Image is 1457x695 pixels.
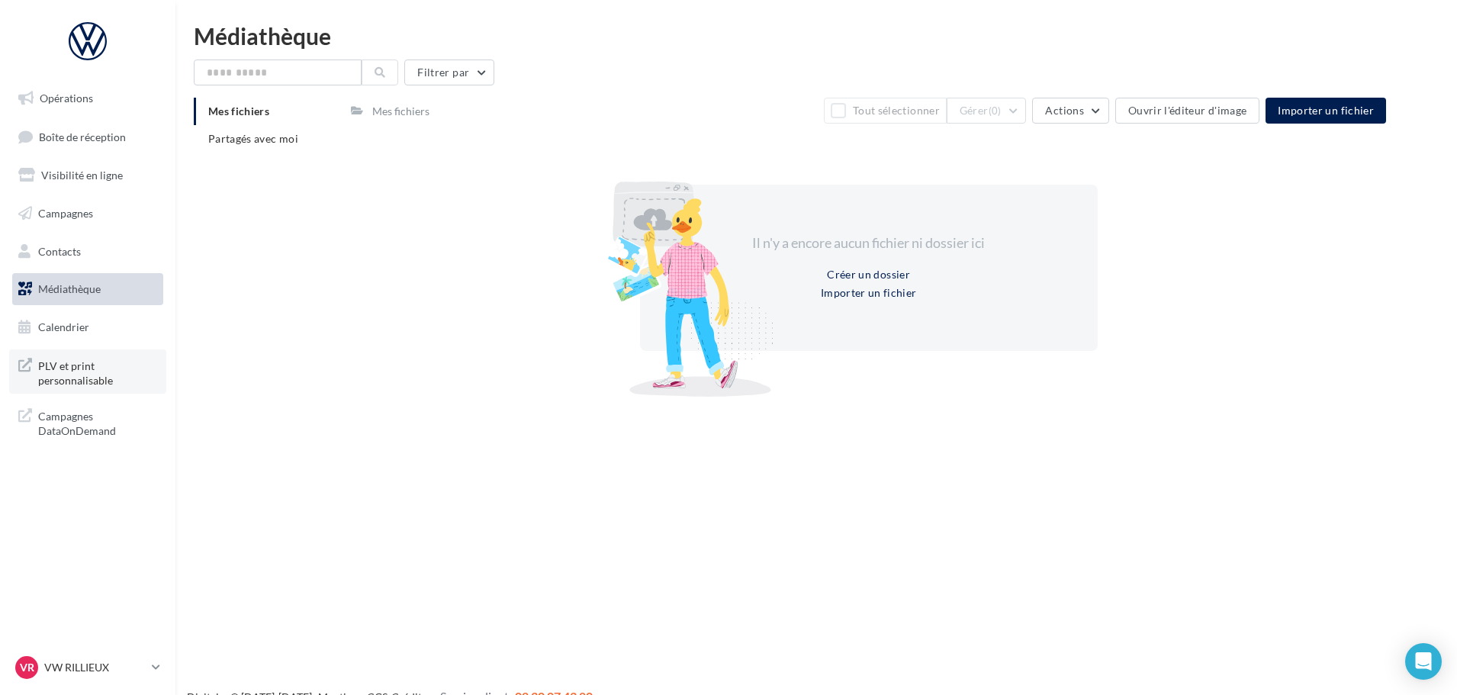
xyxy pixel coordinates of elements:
[194,24,1439,47] div: Médiathèque
[1032,98,1108,124] button: Actions
[38,244,81,257] span: Contacts
[41,169,123,182] span: Visibilité en ligne
[824,98,946,124] button: Tout sélectionner
[20,660,34,675] span: VR
[38,406,157,439] span: Campagnes DataOnDemand
[1266,98,1386,124] button: Importer un fichier
[1115,98,1259,124] button: Ouvrir l'éditeur d'image
[752,234,985,251] span: Il n'y a encore aucun fichier ni dossier ici
[404,60,494,85] button: Filtrer par
[9,198,166,230] a: Campagnes
[9,159,166,191] a: Visibilité en ligne
[9,349,166,394] a: PLV et print personnalisable
[9,400,166,445] a: Campagnes DataOnDemand
[1278,104,1374,117] span: Importer un fichier
[1045,104,1083,117] span: Actions
[815,284,923,302] button: Importer un fichier
[9,82,166,114] a: Opérations
[12,653,163,682] a: VR VW RILLIEUX
[38,282,101,295] span: Médiathèque
[821,265,916,284] button: Créer un dossier
[38,356,157,388] span: PLV et print personnalisable
[208,132,298,145] span: Partagés avec moi
[38,207,93,220] span: Campagnes
[9,311,166,343] a: Calendrier
[947,98,1027,124] button: Gérer(0)
[40,92,93,105] span: Opérations
[9,236,166,268] a: Contacts
[44,660,146,675] p: VW RILLIEUX
[989,105,1002,117] span: (0)
[9,273,166,305] a: Médiathèque
[1405,643,1442,680] div: Open Intercom Messenger
[39,130,126,143] span: Boîte de réception
[9,121,166,153] a: Boîte de réception
[208,105,269,117] span: Mes fichiers
[372,104,429,119] div: Mes fichiers
[38,320,89,333] span: Calendrier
